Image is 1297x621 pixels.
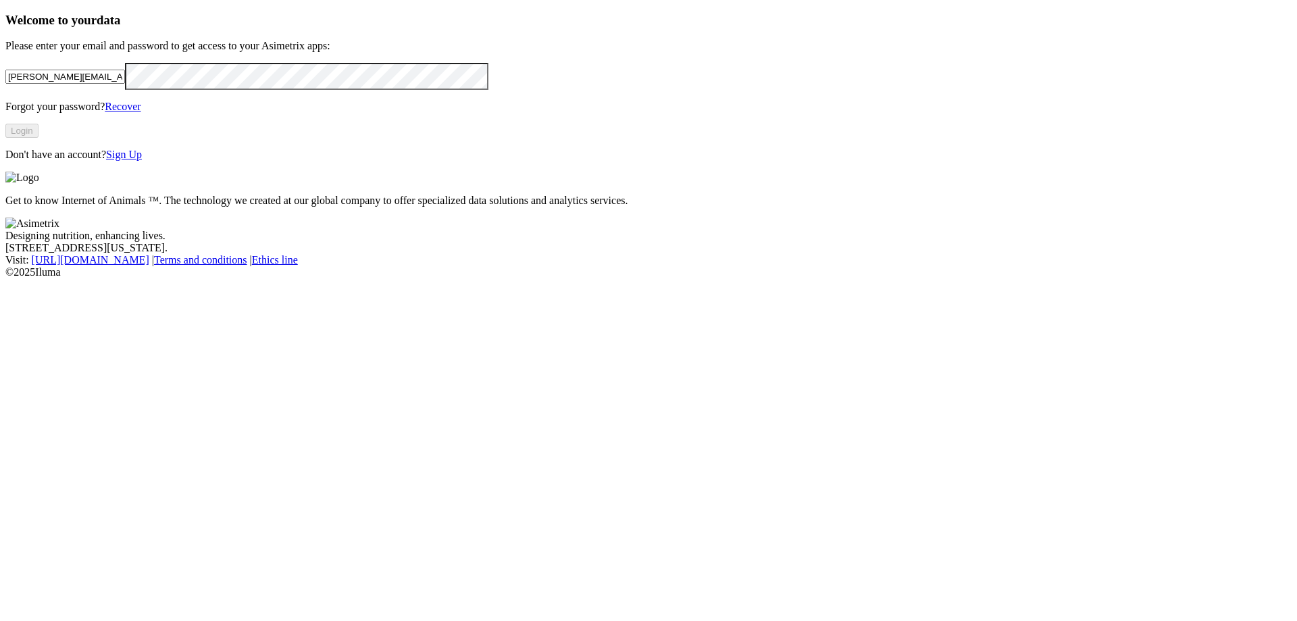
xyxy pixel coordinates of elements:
div: © 2025 Iluma [5,266,1292,278]
a: Recover [105,101,141,112]
p: Forgot your password? [5,101,1292,113]
div: Visit : | | [5,254,1292,266]
a: Terms and conditions [154,254,247,266]
p: Please enter your email and password to get access to your Asimetrix apps: [5,40,1292,52]
a: Ethics line [252,254,298,266]
p: Don't have an account? [5,149,1292,161]
img: Asimetrix [5,218,59,230]
input: Your email [5,70,125,84]
div: [STREET_ADDRESS][US_STATE]. [5,242,1292,254]
img: Logo [5,172,39,184]
h3: Welcome to your [5,13,1292,28]
button: Login [5,124,39,138]
a: [URL][DOMAIN_NAME] [32,254,149,266]
p: Get to know Internet of Animals ™. The technology we created at our global company to offer speci... [5,195,1292,207]
a: Sign Up [106,149,142,160]
div: Designing nutrition, enhancing lives. [5,230,1292,242]
span: data [97,13,120,27]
